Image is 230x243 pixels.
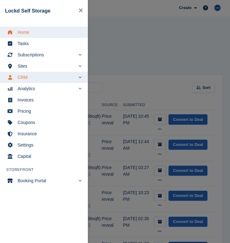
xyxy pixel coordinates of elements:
[18,129,78,138] span: Insurance
[18,73,75,82] span: CRM
[18,107,78,116] span: Pricing
[18,96,78,104] span: Invoices
[18,152,78,161] span: Capital
[18,141,78,149] span: Settings
[18,118,78,127] span: Coupons
[18,62,75,70] span: Sites
[18,50,75,59] span: Subscriptions
[18,176,75,185] span: Booking Portal
[6,167,88,173] span: Storefront
[18,84,75,93] span: Analytics
[76,5,85,17] button: Close navigation
[18,39,78,48] span: Tasks
[18,28,78,37] span: Home
[5,7,76,15] div: Lockd Self Storage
